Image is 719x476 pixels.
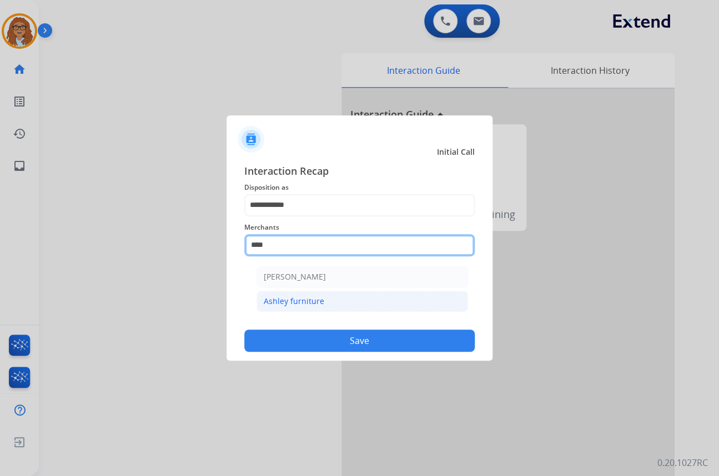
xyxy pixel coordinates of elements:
[244,163,475,181] span: Interaction Recap
[264,296,324,307] div: Ashley furniture
[437,146,475,158] span: Initial Call
[244,330,475,352] button: Save
[657,456,708,469] p: 0.20.1027RC
[238,126,264,153] img: contactIcon
[244,181,475,194] span: Disposition as
[244,221,475,234] span: Merchants
[264,271,326,282] div: [PERSON_NAME]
